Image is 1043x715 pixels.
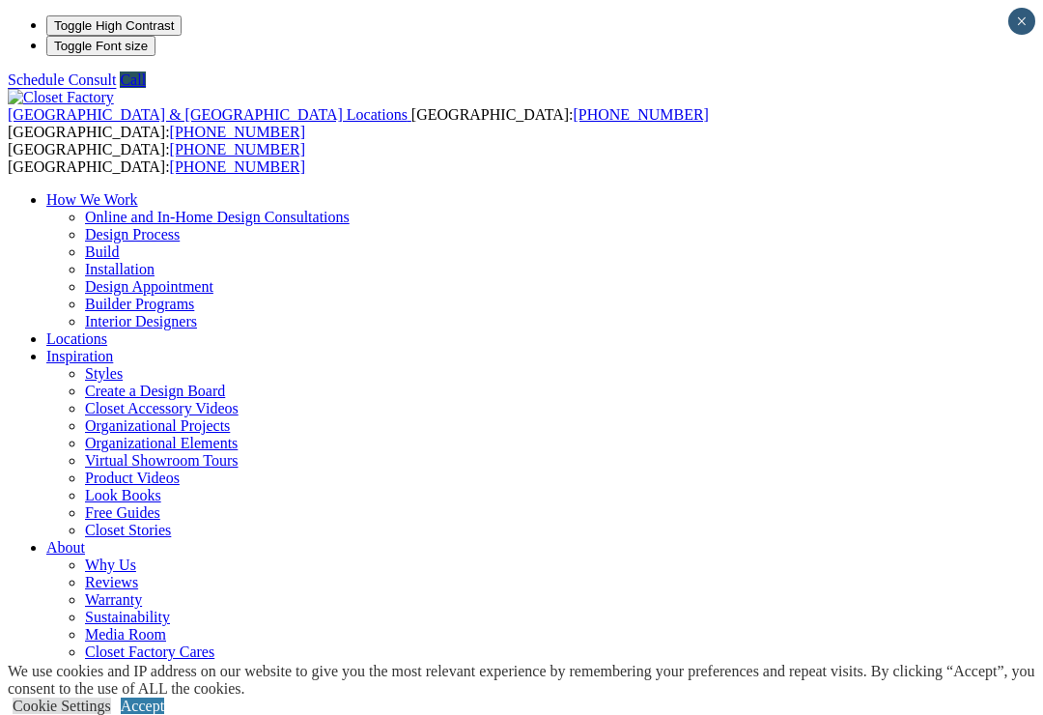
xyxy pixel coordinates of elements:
[8,141,305,175] span: [GEOGRAPHIC_DATA]: [GEOGRAPHIC_DATA]:
[46,15,182,36] button: Toggle High Contrast
[8,106,709,140] span: [GEOGRAPHIC_DATA]: [GEOGRAPHIC_DATA]:
[46,330,107,347] a: Locations
[120,71,146,88] a: Call
[85,626,166,643] a: Media Room
[121,698,164,714] a: Accept
[573,106,708,123] a: [PHONE_NUMBER]
[170,124,305,140] a: [PHONE_NUMBER]
[170,158,305,175] a: [PHONE_NUMBER]
[85,400,239,416] a: Closet Accessory Videos
[85,487,161,503] a: Look Books
[85,591,142,608] a: Warranty
[85,417,230,434] a: Organizational Projects
[85,278,213,295] a: Design Appointment
[85,226,180,243] a: Design Process
[85,522,171,538] a: Closet Stories
[85,209,350,225] a: Online and In-Home Design Consultations
[85,261,155,277] a: Installation
[85,661,195,677] a: Customer Service
[46,191,138,208] a: How We Work
[8,106,411,123] a: [GEOGRAPHIC_DATA] & [GEOGRAPHIC_DATA] Locations
[85,243,120,260] a: Build
[46,348,113,364] a: Inspiration
[8,106,408,123] span: [GEOGRAPHIC_DATA] & [GEOGRAPHIC_DATA] Locations
[8,89,114,106] img: Closet Factory
[13,698,111,714] a: Cookie Settings
[85,383,225,399] a: Create a Design Board
[46,36,155,56] button: Toggle Font size
[85,452,239,469] a: Virtual Showroom Tours
[85,470,180,486] a: Product Videos
[85,609,170,625] a: Sustainability
[85,435,238,451] a: Organizational Elements
[54,18,174,33] span: Toggle High Contrast
[8,663,1043,698] div: We use cookies and IP address on our website to give you the most relevant experience by remember...
[170,141,305,157] a: [PHONE_NUMBER]
[8,71,116,88] a: Schedule Consult
[85,643,214,660] a: Closet Factory Cares
[85,296,194,312] a: Builder Programs
[85,557,136,573] a: Why Us
[1008,8,1035,35] button: Close
[46,539,85,556] a: About
[85,313,197,329] a: Interior Designers
[54,39,148,53] span: Toggle Font size
[85,504,160,521] a: Free Guides
[85,574,138,590] a: Reviews
[85,365,123,382] a: Styles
